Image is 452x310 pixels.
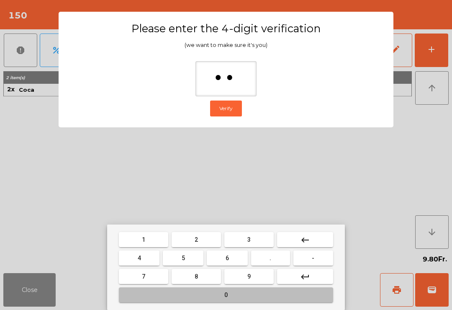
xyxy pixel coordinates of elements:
[247,273,251,280] span: 9
[195,236,198,243] span: 2
[224,269,274,284] button: 9
[226,255,229,261] span: 6
[119,287,333,302] button: 0
[172,232,221,247] button: 2
[195,273,198,280] span: 8
[210,101,242,116] button: Verify
[138,255,141,261] span: 4
[172,269,221,284] button: 8
[207,251,247,266] button: 6
[119,251,159,266] button: 4
[247,236,251,243] span: 3
[142,273,145,280] span: 7
[300,235,310,245] mat-icon: keyboard_backspace
[300,272,310,282] mat-icon: keyboard_return
[119,232,168,247] button: 1
[163,251,203,266] button: 5
[185,42,267,48] span: (we want to make sure it's you)
[119,269,168,284] button: 7
[182,255,185,261] span: 5
[270,255,271,261] span: .
[142,236,145,243] span: 1
[224,292,228,298] span: 0
[251,251,290,266] button: .
[224,232,274,247] button: 3
[75,22,377,35] h3: Please enter the 4-digit verification
[312,255,314,261] span: -
[293,251,333,266] button: -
